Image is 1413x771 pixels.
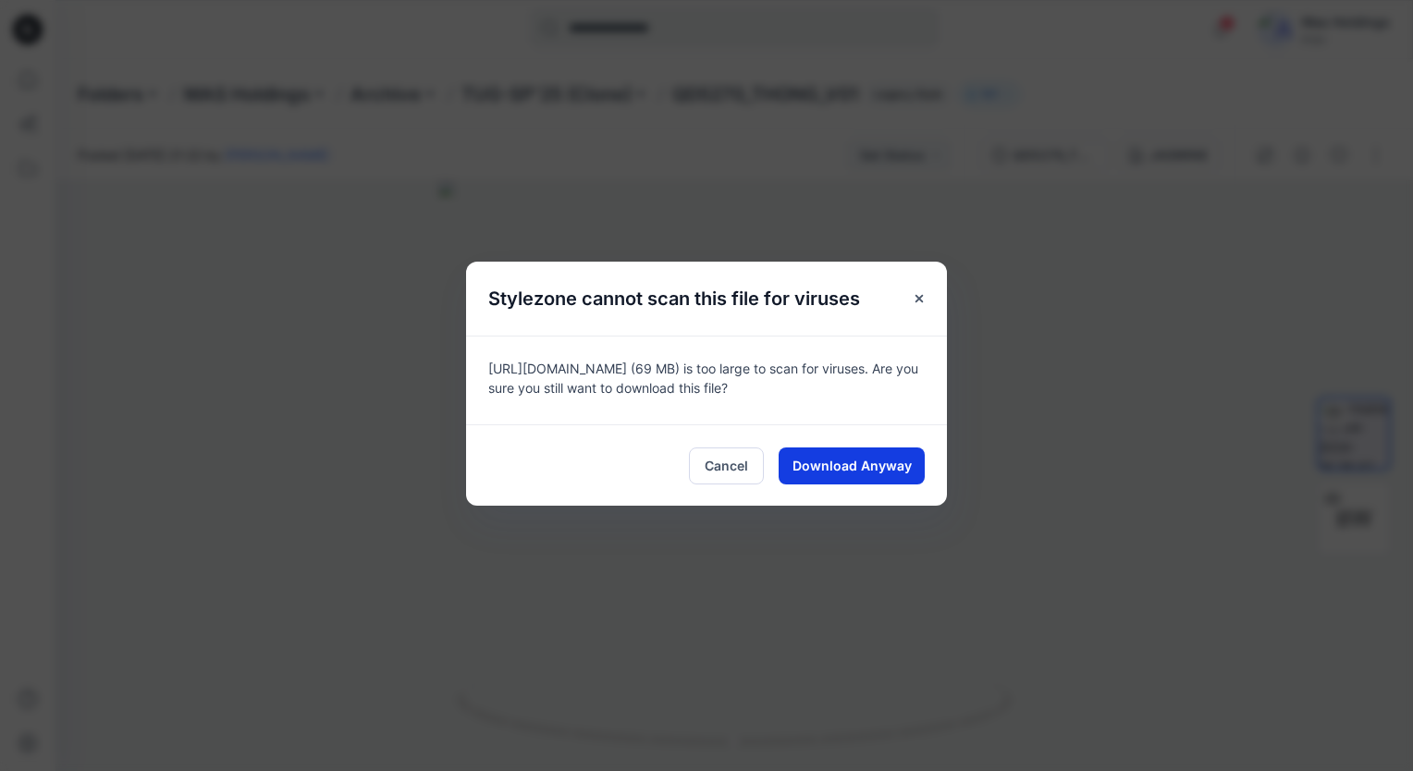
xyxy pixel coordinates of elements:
[793,456,912,475] span: Download Anyway
[705,456,748,475] span: Cancel
[779,447,925,484] button: Download Anyway
[466,262,882,336] h5: Stylezone cannot scan this file for viruses
[903,282,936,315] button: Close
[689,447,764,484] button: Cancel
[466,336,947,424] div: [URL][DOMAIN_NAME] (69 MB) is too large to scan for viruses. Are you sure you still want to downl...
